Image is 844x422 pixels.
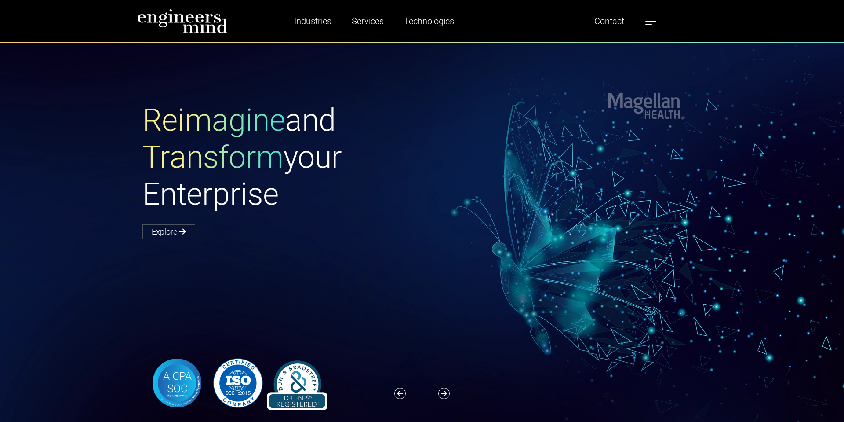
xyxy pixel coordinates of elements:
[137,9,228,33] img: logo
[348,11,387,31] a: Services
[142,224,195,239] a: Explore
[591,11,628,31] a: Contact
[142,356,332,410] img: banner-logo
[142,139,284,175] span: Transform
[291,11,335,31] a: Industries
[142,102,285,138] span: Reimagine
[400,11,458,31] a: Technologies
[142,102,422,213] h1: and your Enterprise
